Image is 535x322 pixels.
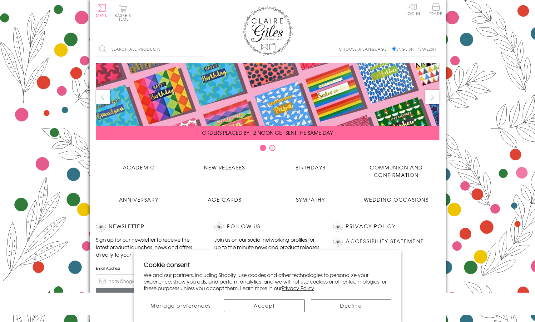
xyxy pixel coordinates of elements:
[214,222,320,232] h2: Follow Us
[144,272,391,291] p: We and our partners, including Shopify, use cookies and other technologies to personalize your ex...
[208,196,241,203] span: Age Cards
[96,159,182,171] a: Academic
[151,302,211,309] span: Manage preferences
[204,164,245,171] span: New Releases
[96,90,110,104] button: prev
[202,129,333,136] span: ORDERS PLACED BY 12 NOON GET SENT THE SAME DAY
[354,191,439,203] a: Wedding Occasions
[364,196,428,203] span: Wedding Occasions
[392,46,417,52] label: English
[346,237,424,246] a: Accessibility Statement
[96,191,182,203] a: Anniversary
[419,46,436,52] label: Welsh
[144,260,391,269] h2: Cookie consent
[182,191,268,203] a: Age Cards
[370,164,423,179] span: Communion and Confirmation
[268,191,354,203] a: Sympathy
[96,222,202,232] h2: Newsletter
[214,236,320,258] p: Join us on our social networking profiles for up to the minute news and product releases the mome...
[123,164,155,171] span: Academic
[429,3,443,17] a: Trade
[119,196,159,203] span: Anniversary
[268,159,354,171] a: Birthdays
[346,222,395,231] a: Privacy Policy
[96,42,205,56] input: Search all products
[260,145,266,151] button: Carousel Page 1 (Current Slide)
[311,299,391,312] button: Decline
[419,47,423,51] input: Welsh
[96,265,202,271] label: Email Address
[115,5,132,21] button: Basket0 items
[282,284,314,292] a: Privacy Policy
[199,42,205,56] input: Search
[96,274,202,288] input: harry@hogwarts.edu
[243,6,293,56] img: Claire Giles Greetings Cards
[96,13,108,18] span: Menu
[224,299,305,312] button: Accept
[144,299,218,312] button: Manage preferences
[296,196,325,203] span: Sympathy
[392,47,396,51] input: English
[96,288,202,302] input: Subscribe
[339,46,391,52] p: Choose a language:
[96,144,439,154] div: Carousel Pagination
[405,3,420,15] a: Log In
[425,90,439,104] button: next
[295,164,325,171] span: Birthdays
[96,4,108,17] button: Menu
[429,3,443,15] span: Trade
[182,159,268,171] a: New Releases
[117,13,132,22] span: 0 items
[269,145,275,151] button: Carousel Page 2
[354,159,439,179] a: Communion and Confirmation
[96,236,202,258] p: Sign up for our newsletter to receive the latest product launches, news and offers directly to yo...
